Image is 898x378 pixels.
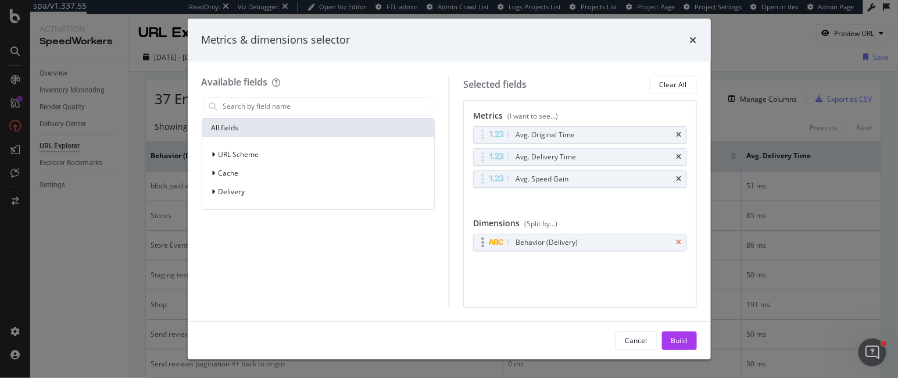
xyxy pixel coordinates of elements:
[219,187,245,197] span: Delivery
[677,154,682,161] div: times
[516,237,578,248] div: Behavior (Delivery)
[219,168,239,178] span: Cache
[202,119,435,137] div: All fields
[202,33,350,48] div: Metrics & dimensions selector
[671,336,688,345] div: Build
[650,76,697,94] button: Clear All
[473,110,687,126] div: Metrics
[222,98,432,115] input: Search by field name
[677,239,682,246] div: times
[507,111,558,121] div: (I want to see...)
[690,33,697,48] div: times
[662,331,697,350] button: Build
[625,336,647,345] div: Cancel
[473,170,687,188] div: Avg. Speed Gaintimes
[202,76,268,88] div: Available fields
[516,129,575,141] div: Avg. Original Time
[524,219,557,229] div: (Split by...)
[219,149,259,159] span: URL Scheme
[616,331,657,350] button: Cancel
[473,148,687,166] div: Avg. Delivery Timetimes
[516,151,576,163] div: Avg. Delivery Time
[677,131,682,138] div: times
[516,173,568,185] div: Avg. Speed Gain
[473,234,687,251] div: Behavior (Delivery)times
[188,19,711,359] div: modal
[858,338,886,366] iframe: Intercom live chat
[473,126,687,144] div: Avg. Original Timetimes
[473,217,687,234] div: Dimensions
[677,176,682,183] div: times
[463,78,527,91] div: Selected fields
[660,80,687,90] div: Clear All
